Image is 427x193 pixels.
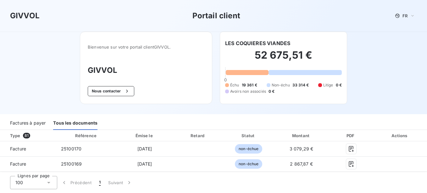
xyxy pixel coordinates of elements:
span: Facture [5,161,51,167]
button: Suivant [104,176,136,189]
span: FR [402,13,408,18]
span: non-échue [235,144,262,154]
span: non-échue [235,159,262,169]
span: Litige [323,82,333,88]
div: Actions [374,132,426,139]
span: 1 [99,179,101,186]
h3: GIVVOL [10,10,40,21]
span: Échu [230,82,239,88]
span: 0 € [336,82,342,88]
span: Avoirs non associés [230,89,266,94]
div: Statut [225,132,272,139]
span: Bienvenue sur votre portail client GIVVOL . [88,44,204,50]
span: 2 867,87 € [290,161,313,167]
span: Non-échu [272,82,290,88]
div: PDF [330,132,372,139]
span: 81 [23,133,30,138]
h2: 52 675,51 € [225,49,342,68]
span: 25100169 [61,161,82,167]
span: Facture [5,146,51,152]
div: Factures à payer [10,117,46,130]
span: 100 [15,179,23,186]
span: 0 € [269,89,274,94]
div: Tous les documents [53,117,97,130]
h3: GIVVOL [88,65,204,76]
span: 19 361 € [242,82,257,88]
div: Type [6,132,55,139]
div: Référence [75,133,97,138]
div: Montant [275,132,328,139]
div: Émise le [118,132,171,139]
button: Précédent [57,176,95,189]
button: 1 [95,176,104,189]
button: Nous contacter [88,86,134,96]
span: 3 079,29 € [290,146,313,151]
span: [DATE] [137,146,152,151]
span: 0 [224,77,227,82]
h6: LES COQUIERES VIANDES [225,39,290,47]
h3: Portail client [192,10,240,21]
div: Retard [174,132,223,139]
span: 25100170 [61,146,81,151]
span: 33 314 € [292,82,309,88]
span: [DATE] [137,161,152,167]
